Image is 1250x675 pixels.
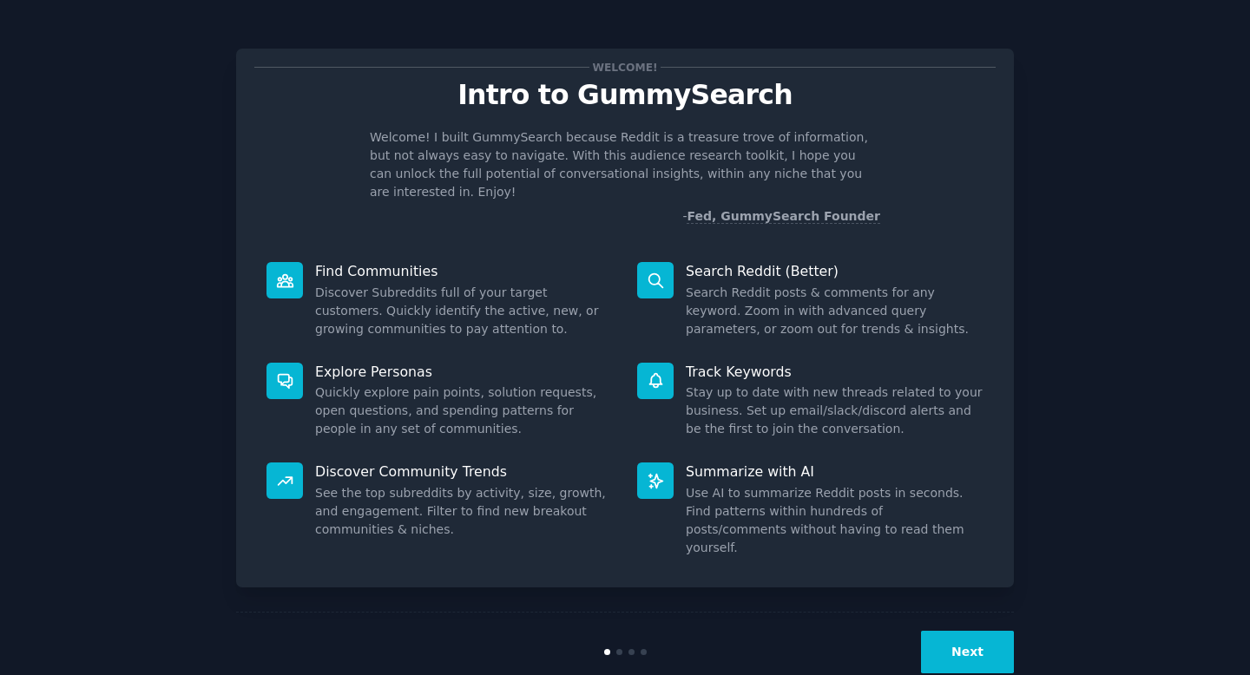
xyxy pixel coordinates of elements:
[315,484,613,539] dd: See the top subreddits by activity, size, growth, and engagement. Filter to find new breakout com...
[254,80,996,110] p: Intro to GummySearch
[370,128,880,201] p: Welcome! I built GummySearch because Reddit is a treasure trove of information, but not always ea...
[682,207,880,226] div: -
[687,209,880,224] a: Fed, GummySearch Founder
[315,383,613,438] dd: Quickly explore pain points, solution requests, open questions, and spending patterns for people ...
[315,284,613,338] dd: Discover Subreddits full of your target customers. Quickly identify the active, new, or growing c...
[921,631,1014,673] button: Next
[686,462,984,481] p: Summarize with AI
[686,284,984,338] dd: Search Reddit posts & comments for any keyword. Zoom in with advanced query parameters, or zoom o...
[686,363,984,381] p: Track Keywords
[315,462,613,481] p: Discover Community Trends
[686,262,984,280] p: Search Reddit (Better)
[315,262,613,280] p: Find Communities
[315,363,613,381] p: Explore Personas
[686,383,984,438] dd: Stay up to date with new threads related to your business. Set up email/slack/discord alerts and ...
[589,58,661,76] span: Welcome!
[686,484,984,557] dd: Use AI to summarize Reddit posts in seconds. Find patterns within hundreds of posts/comments with...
